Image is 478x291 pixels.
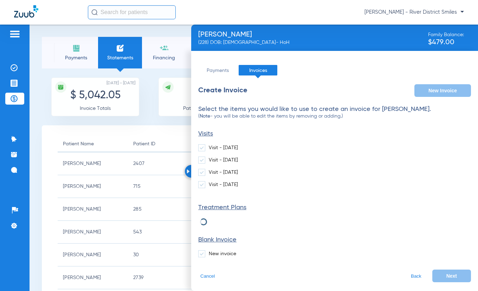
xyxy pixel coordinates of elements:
[128,175,198,198] td: 715
[128,152,198,175] td: 2407
[200,114,210,119] b: Note
[14,5,38,18] img: Zuub Logo
[80,106,111,111] span: Invoice Totals
[198,157,238,164] label: Visit - [DATE]
[187,169,190,173] img: Arrow
[70,90,121,101] span: $ 5,042.05
[239,65,277,75] li: Invoices
[198,169,238,176] label: Visit - [DATE]
[58,175,128,198] td: [PERSON_NAME]
[58,152,128,175] td: [PERSON_NAME]
[198,31,290,38] div: [PERSON_NAME]
[133,140,155,148] div: Patient ID
[198,144,238,151] label: Visit - [DATE]
[198,113,471,120] h3: ( - you will be able to edit the items by removing or adding.)
[63,140,123,148] div: Patient Name
[198,130,471,137] h4: Visits
[128,198,198,221] td: 285
[409,273,424,279] button: Back
[106,80,135,87] span: [DATE] - [DATE]
[128,266,198,289] td: 2739
[443,257,478,291] iframe: Chat Widget
[183,106,222,111] span: Patients Invoiced
[165,84,171,90] img: icon
[59,54,93,61] span: Payments
[63,140,94,148] div: Patient Name
[128,244,198,266] td: 30
[198,106,471,113] h2: Select the items you would like to use to create an invoice for [PERSON_NAME].
[58,266,128,289] td: [PERSON_NAME]
[160,44,168,52] img: financing icon
[198,65,237,75] li: Payments
[198,250,236,257] label: New invoice
[198,39,290,46] div: (228) DOB: [DEMOGRAPHIC_DATA] - HoH
[103,54,137,61] span: Statements
[116,44,124,52] img: invoices icon
[133,140,193,148] div: Patient ID
[428,39,464,46] span: $479.00
[432,270,471,282] button: Next
[58,221,128,244] td: [PERSON_NAME]
[58,84,64,90] img: icon
[428,31,464,46] div: Family Balance:
[58,198,128,221] td: [PERSON_NAME]
[364,9,464,16] span: [PERSON_NAME] - River District Smiles
[72,44,80,52] img: payments icon
[91,9,98,15] img: Search Icon
[198,181,238,188] label: Visit - [DATE]
[58,244,128,266] td: [PERSON_NAME]
[88,5,176,19] input: Search for patients
[147,54,181,61] span: Financing
[198,204,471,211] h4: Treatment Plans
[198,84,247,97] div: Create Invoice
[9,30,20,38] img: hamburger-icon
[198,270,217,282] button: Cancel
[198,236,471,243] h4: Blank Invoice
[414,84,471,97] button: New Invoice
[128,221,198,244] td: 543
